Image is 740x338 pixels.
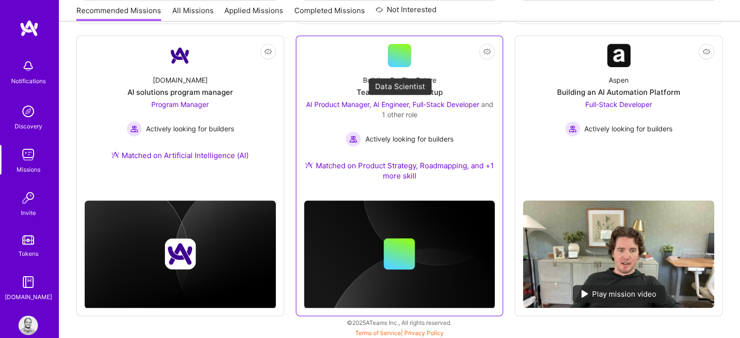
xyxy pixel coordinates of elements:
[18,145,38,164] img: teamwork
[153,75,208,85] div: [DOMAIN_NAME]
[18,316,38,335] img: User Avatar
[16,316,40,335] a: User Avatar
[168,44,192,67] img: Company Logo
[85,44,276,172] a: Company Logo[DOMAIN_NAME]AI solutions program managerProgram Manager Actively looking for builder...
[376,4,436,21] a: Not Interested
[362,75,436,85] div: Building For The Future
[18,272,38,292] img: guide book
[703,48,710,55] i: icon EyeClosed
[76,5,161,21] a: Recommended Missions
[345,131,361,147] img: Actively looking for builders
[58,310,740,335] div: © 2025 ATeams Inc., All rights reserved.
[18,188,38,208] img: Invite
[355,329,444,337] span: |
[306,100,479,108] span: AI Product Manager, AI Engineer, Full-Stack Developer
[164,238,196,269] img: Company logo
[381,100,493,119] span: and 1 other role
[146,124,234,134] span: Actively looking for builders
[584,124,672,134] span: Actively looking for builders
[404,329,444,337] a: Privacy Policy
[483,48,491,55] i: icon EyeClosed
[304,200,495,309] img: cover
[523,200,714,308] img: No Mission
[565,121,580,137] img: Actively looking for builders
[365,134,453,144] span: Actively looking for builders
[18,56,38,76] img: bell
[172,5,214,21] a: All Missions
[609,75,629,85] div: Aspen
[355,329,401,337] a: Terms of Service
[581,290,588,298] img: play
[126,121,142,137] img: Actively looking for builders
[607,44,631,67] img: Company Logo
[111,150,249,160] div: Matched on Artificial Intelligence (AI)
[151,100,209,108] span: Program Manager
[22,235,34,245] img: tokens
[224,5,283,21] a: Applied Missions
[17,164,40,175] div: Missions
[15,121,42,131] div: Discovery
[304,160,495,181] div: Matched on Product Strategy, Roadmapping, and +1 more skill
[356,87,442,97] div: Team for a Tech Startup
[18,249,38,259] div: Tokens
[585,100,652,108] span: Full-Stack Developer
[557,87,680,97] div: Building an AI Automation Platform
[127,87,233,97] div: AI solutions program manager
[21,208,36,218] div: Invite
[305,161,313,169] img: Ateam Purple Icon
[85,200,276,309] img: cover
[5,292,52,302] div: [DOMAIN_NAME]
[264,48,272,55] i: icon EyeClosed
[111,151,119,159] img: Ateam Purple Icon
[523,44,714,193] a: Company LogoAspenBuilding an AI Automation PlatformFull-Stack Developer Actively looking for buil...
[573,285,665,303] div: Play mission video
[11,76,46,86] div: Notifications
[304,44,495,193] a: Building For The FutureTeam for a Tech StartupAI Product Manager, AI Engineer, Full-Stack Develop...
[19,19,39,37] img: logo
[18,102,38,121] img: discovery
[294,5,365,21] a: Completed Missions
